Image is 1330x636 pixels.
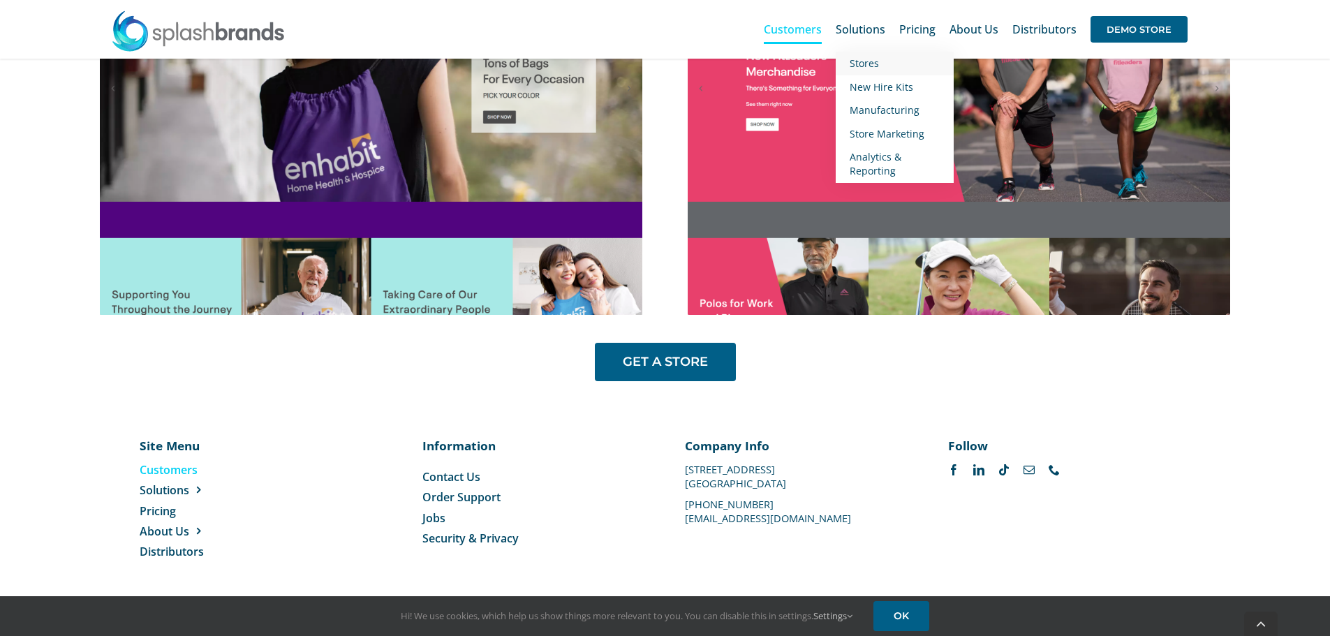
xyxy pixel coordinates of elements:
a: Order Support [422,489,645,505]
a: Store Marketing [836,122,954,146]
a: GET A STORE [595,343,736,381]
nav: Menu [422,469,645,547]
span: Store Marketing [850,127,924,140]
a: Manufacturing [836,98,954,122]
span: Pricing [140,503,176,519]
span: Contact Us [422,469,480,485]
a: linkedin [973,464,984,475]
span: Distributors [1012,24,1077,35]
span: Solutions [140,482,189,498]
img: SplashBrands.com Logo [111,10,286,52]
a: Security & Privacy [422,531,645,546]
a: Analytics & Reporting [836,145,954,182]
a: tiktok [998,464,1010,475]
span: About Us [140,524,189,539]
a: Customers [140,462,281,478]
a: Stores [836,52,954,75]
span: Solutions [836,24,885,35]
span: Security & Privacy [422,531,519,546]
p: Follow [948,437,1171,454]
a: Contact Us [422,469,645,485]
a: Distributors [1012,7,1077,52]
span: Stores [850,57,879,70]
a: Pricing [899,7,936,52]
span: Customers [140,462,198,478]
p: Site Menu [140,437,281,454]
nav: Main Menu Sticky [764,7,1188,52]
span: Order Support [422,489,501,505]
a: About Us [140,524,281,539]
span: About Us [950,24,998,35]
span: Manufacturing [850,103,919,117]
a: DEMO STORE [1091,7,1188,52]
a: New Hire Kits [836,75,954,99]
a: Distributors [140,544,281,559]
span: GET A STORE [623,355,708,369]
a: facebook [948,464,959,475]
span: DEMO STORE [1091,16,1188,43]
a: OK [873,601,929,631]
span: New Hire Kits [850,80,913,94]
span: Distributors [140,544,204,559]
a: Customers [764,7,822,52]
a: Solutions [140,482,281,498]
a: phone [1049,464,1060,475]
p: Company Info [685,437,908,454]
a: Pricing [140,503,281,519]
span: Pricing [899,24,936,35]
p: Information [422,437,645,454]
a: Jobs [422,510,645,526]
a: mail [1024,464,1035,475]
a: Settings [813,609,852,622]
span: Jobs [422,510,445,526]
nav: Menu [140,462,281,560]
span: Analytics & Reporting [850,150,901,177]
span: Hi! We use cookies, which help us show things more relevant to you. You can disable this in setti... [401,609,852,622]
span: Customers [764,24,822,35]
